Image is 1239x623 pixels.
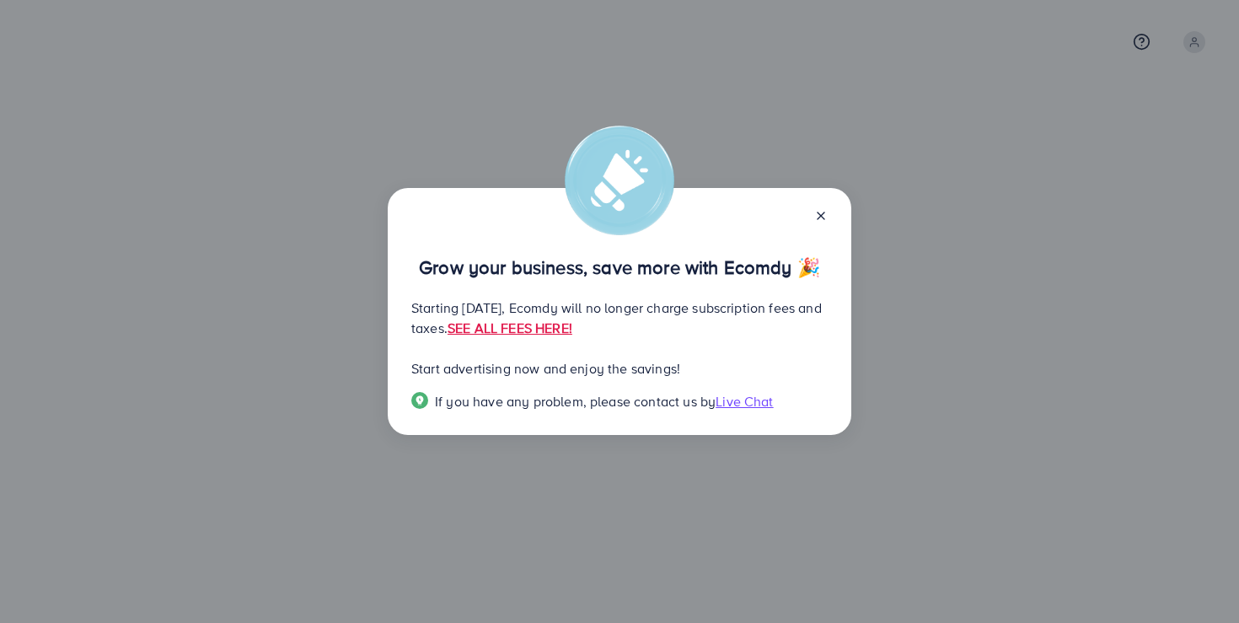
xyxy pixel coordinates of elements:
[435,392,716,411] span: If you have any problem, please contact us by
[448,319,572,337] a: SEE ALL FEES HERE!
[716,392,773,411] span: Live Chat
[411,298,828,338] p: Starting [DATE], Ecomdy will no longer charge subscription fees and taxes.
[565,126,674,235] img: alert
[411,257,828,277] p: Grow your business, save more with Ecomdy 🎉
[411,392,428,409] img: Popup guide
[411,358,828,379] p: Start advertising now and enjoy the savings!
